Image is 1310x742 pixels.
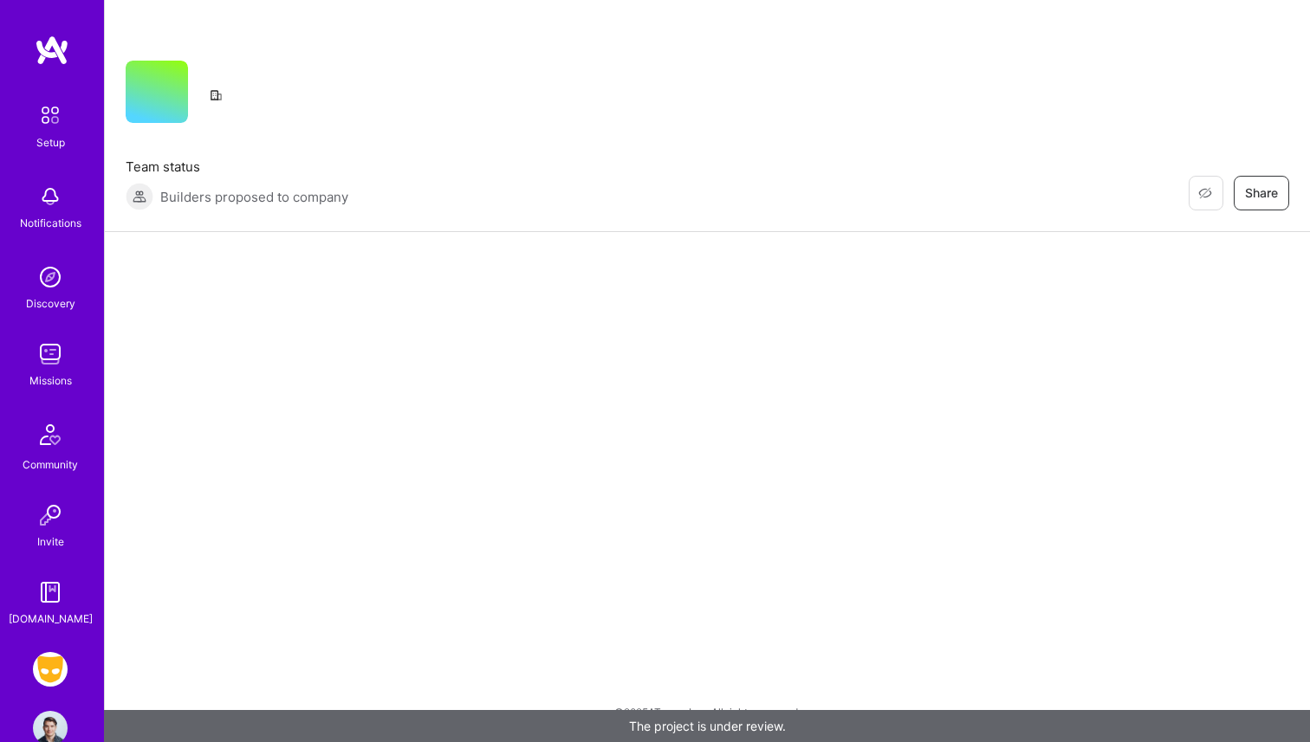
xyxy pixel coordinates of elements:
a: Grindr: Mobile + BE + Cloud [29,652,72,687]
div: Notifications [20,214,81,232]
img: bell [33,179,68,214]
span: Team status [126,158,348,176]
div: Community [23,455,78,474]
div: [DOMAIN_NAME] [9,610,93,628]
img: setup [32,97,68,133]
span: Share [1245,184,1278,202]
div: The project is under review. [104,710,1310,742]
img: guide book [33,575,68,610]
button: Share [1234,176,1289,210]
img: teamwork [33,337,68,371]
i: icon EyeClosed [1198,186,1212,200]
img: Builders proposed to company [126,183,153,210]
img: Community [29,414,71,455]
img: Invite [33,498,68,532]
div: Missions [29,371,72,390]
div: Discovery [26,294,75,313]
img: discovery [33,260,68,294]
img: Grindr: Mobile + BE + Cloud [33,652,68,687]
div: Setup [36,133,65,152]
div: Invite [37,532,64,551]
img: logo [35,35,69,66]
i: icon CompanyGray [209,88,223,102]
span: Builders proposed to company [160,188,348,206]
